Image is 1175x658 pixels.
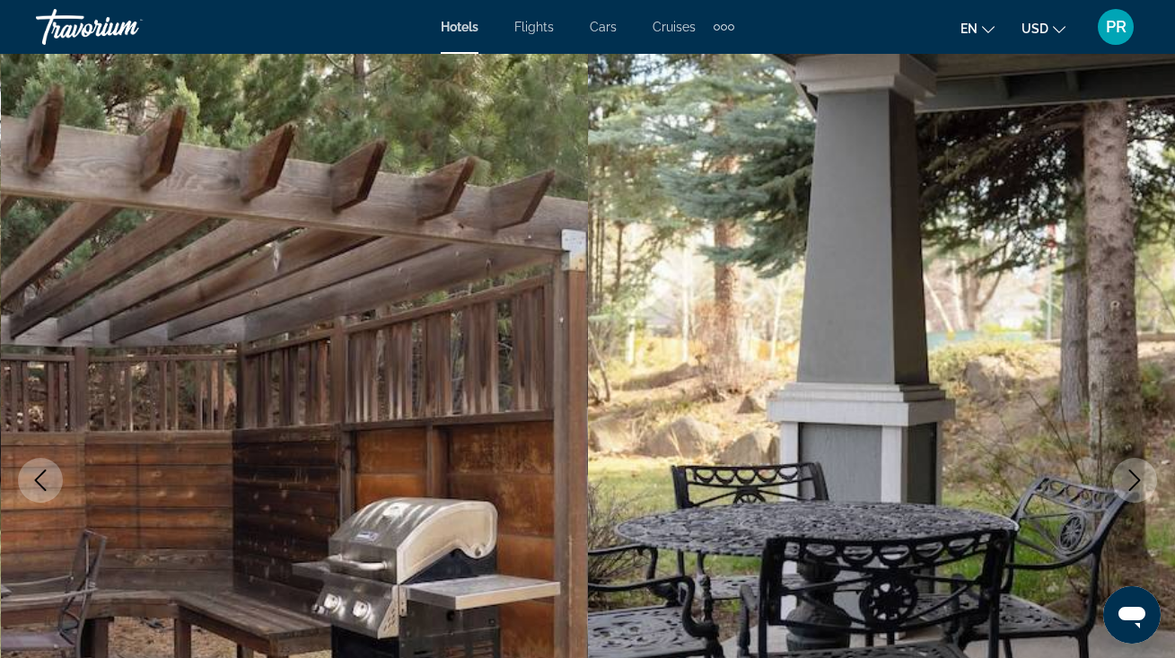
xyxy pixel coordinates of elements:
[1112,458,1157,503] button: Next image
[1106,18,1127,36] span: PR
[653,20,696,34] a: Cruises
[590,20,617,34] a: Cars
[441,20,478,34] a: Hotels
[960,22,978,36] span: en
[36,4,215,50] a: Travorium
[714,13,734,41] button: Extra navigation items
[1022,22,1048,36] span: USD
[514,20,554,34] a: Flights
[960,15,995,41] button: Change language
[18,458,63,503] button: Previous image
[1092,8,1139,46] button: User Menu
[1022,15,1065,41] button: Change currency
[1103,586,1161,644] iframe: Button to launch messaging window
